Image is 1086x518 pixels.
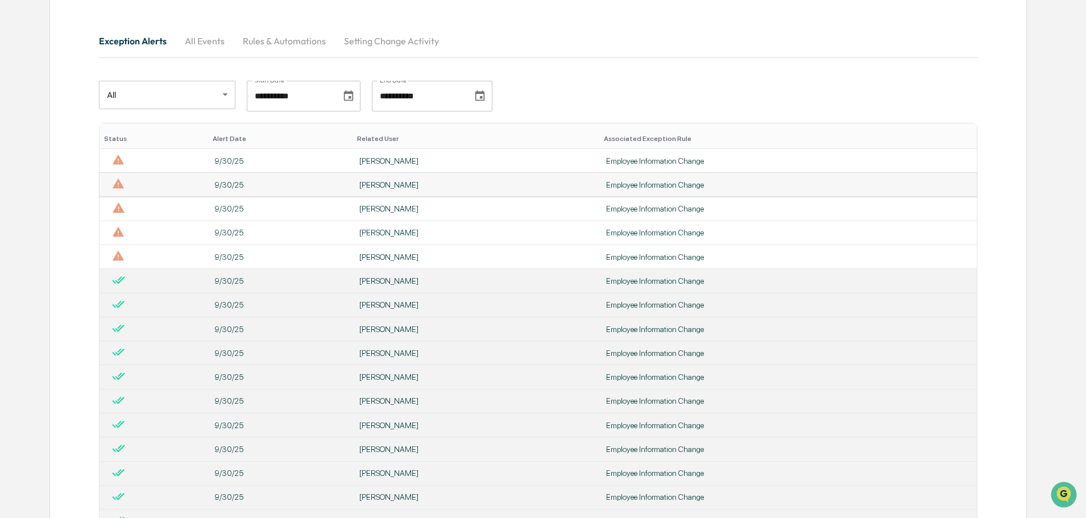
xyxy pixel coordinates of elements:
[113,282,138,291] span: Pylon
[606,396,970,405] div: Employee Information Change
[606,372,970,382] div: Employee Information Change
[606,228,970,237] div: Employee Information Change
[234,27,335,55] button: Rules & Automations
[215,252,346,262] div: 9/30/25
[11,87,32,107] img: 1746055101610-c473b297-6a78-478c-a979-82029cc54cd1
[359,372,592,382] div: [PERSON_NAME]
[82,234,92,243] div: 🗄️
[11,144,30,162] img: Tammy Steffen
[176,124,207,138] button: See all
[104,135,204,143] div: Toggle SortBy
[193,90,207,104] button: Start new chat
[606,276,970,285] div: Employee Information Change
[101,155,124,164] span: [DATE]
[606,300,970,309] div: Employee Information Change
[23,233,73,244] span: Preclearance
[606,469,970,478] div: Employee Information Change
[359,396,592,405] div: [PERSON_NAME]
[606,204,970,213] div: Employee Information Change
[359,349,592,358] div: [PERSON_NAME]
[215,492,346,502] div: 9/30/25
[215,228,346,237] div: 9/30/25
[359,156,592,165] div: [PERSON_NAME]
[11,255,20,264] div: 🔎
[176,27,234,55] button: All Events
[215,204,346,213] div: 9/30/25
[7,250,76,270] a: 🔎Data Lookup
[94,155,98,164] span: •
[606,180,970,189] div: Employee Information Change
[357,135,595,143] div: Toggle SortBy
[215,421,346,430] div: 9/30/25
[215,349,346,358] div: 9/30/25
[359,252,592,262] div: [PERSON_NAME]
[101,185,124,194] span: [DATE]
[23,254,72,266] span: Data Lookup
[255,76,284,85] label: Start Date
[1050,480,1080,511] iframe: Open customer support
[35,185,92,194] span: [PERSON_NAME]
[78,228,146,248] a: 🗄️Attestations
[606,252,970,262] div: Employee Information Change
[7,228,78,248] a: 🖐️Preclearance
[99,27,176,55] button: Exception Alerts
[94,185,98,194] span: •
[606,492,970,502] div: Employee Information Change
[606,445,970,454] div: Employee Information Change
[35,155,92,164] span: [PERSON_NAME]
[359,276,592,285] div: [PERSON_NAME]
[359,228,592,237] div: [PERSON_NAME]
[99,27,977,55] div: secondary tabs example
[215,445,346,454] div: 9/30/25
[11,24,207,42] p: How can we help?
[99,79,235,110] div: All
[24,87,44,107] img: 8933085812038_c878075ebb4cc5468115_72.jpg
[338,85,359,107] button: Choose date, selected date is Jan 1, 2024
[359,421,592,430] div: [PERSON_NAME]
[11,175,30,193] img: Tammy Steffen
[606,325,970,334] div: Employee Information Change
[215,156,346,165] div: 9/30/25
[11,234,20,243] div: 🖐️
[359,204,592,213] div: [PERSON_NAME]
[359,325,592,334] div: [PERSON_NAME]
[215,372,346,382] div: 9/30/25
[359,492,592,502] div: [PERSON_NAME]
[213,135,348,143] div: Toggle SortBy
[606,349,970,358] div: Employee Information Change
[359,180,592,189] div: [PERSON_NAME]
[606,421,970,430] div: Employee Information Change
[359,469,592,478] div: [PERSON_NAME]
[51,87,186,98] div: Start new chat
[80,281,138,291] a: Powered byPylon
[335,27,448,55] button: Setting Change Activity
[606,156,970,165] div: Employee Information Change
[215,276,346,285] div: 9/30/25
[215,300,346,309] div: 9/30/25
[215,325,346,334] div: 9/30/25
[94,233,141,244] span: Attestations
[51,98,156,107] div: We're available if you need us!
[215,180,346,189] div: 9/30/25
[469,85,491,107] button: Choose date, selected date is Dec 31, 2025
[380,76,407,85] label: End Date
[604,135,972,143] div: Toggle SortBy
[215,469,346,478] div: 9/30/25
[11,126,76,135] div: Past conversations
[215,396,346,405] div: 9/30/25
[359,300,592,309] div: [PERSON_NAME]
[359,445,592,454] div: [PERSON_NAME]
